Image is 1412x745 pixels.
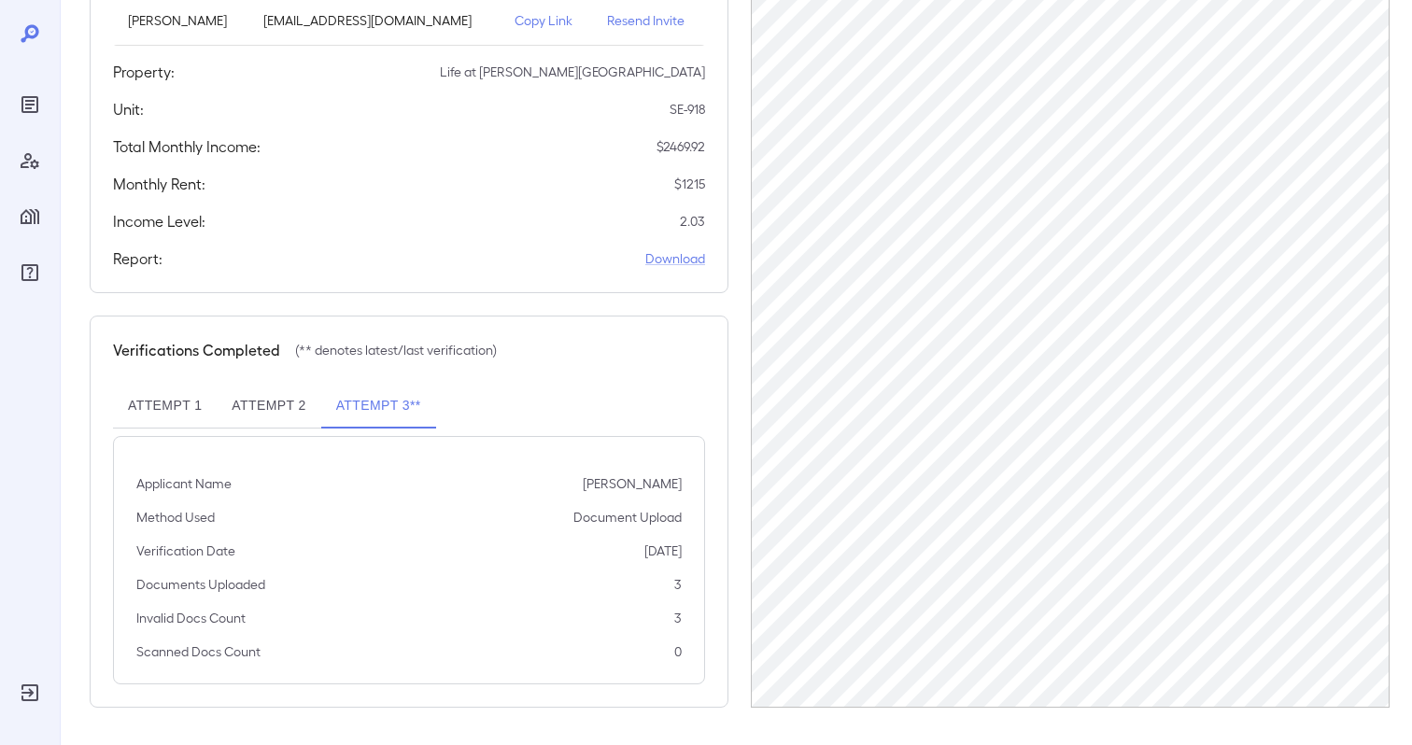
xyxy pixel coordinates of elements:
h5: Report: [113,247,162,270]
p: Life at [PERSON_NAME][GEOGRAPHIC_DATA] [440,63,705,81]
h5: Total Monthly Income: [113,135,261,158]
h5: Property: [113,61,175,83]
h5: Monthly Rent: [113,173,205,195]
div: FAQ [15,258,45,288]
div: Manage Users [15,146,45,176]
p: 0 [674,642,682,661]
p: [PERSON_NAME] [583,474,682,493]
p: Invalid Docs Count [136,609,246,627]
p: Resend Invite [607,11,690,30]
p: 3 [674,575,682,594]
p: Applicant Name [136,474,232,493]
button: Attempt 3** [321,384,436,429]
h5: Income Level: [113,210,205,232]
p: 3 [674,609,682,627]
p: SE-918 [670,100,705,119]
p: Method Used [136,508,215,527]
p: [DATE] [644,541,682,560]
p: $ 2469.92 [657,137,705,156]
div: Log Out [15,678,45,708]
div: Reports [15,90,45,119]
div: Manage Properties [15,202,45,232]
p: Scanned Docs Count [136,642,261,661]
button: Attempt 2 [217,384,320,429]
p: 2.03 [680,212,705,231]
p: [PERSON_NAME] [128,11,233,30]
a: Download [645,249,705,268]
p: Document Upload [573,508,682,527]
p: $ 1215 [674,175,705,193]
p: Verification Date [136,541,235,560]
p: [EMAIL_ADDRESS][DOMAIN_NAME] [263,11,485,30]
p: Documents Uploaded [136,575,265,594]
h5: Verifications Completed [113,339,280,361]
button: Attempt 1 [113,384,217,429]
p: Copy Link [515,11,577,30]
p: (** denotes latest/last verification) [295,341,497,359]
h5: Unit: [113,98,144,120]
